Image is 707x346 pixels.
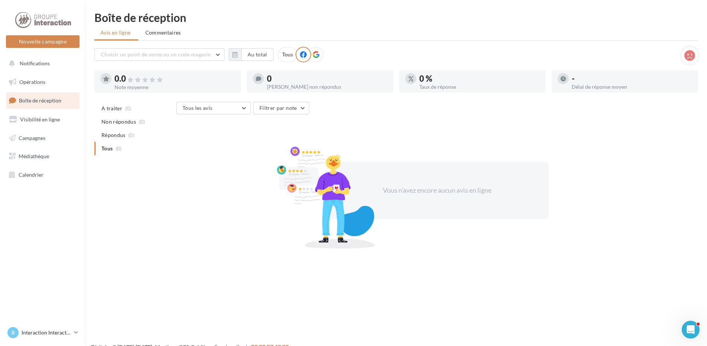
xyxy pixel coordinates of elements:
[101,131,126,139] span: Répondus
[419,75,540,83] div: 0 %
[145,29,181,36] span: Commentaires
[101,51,211,58] span: Choisir un point de vente ou un code magasin
[682,321,700,339] iframe: Intercom live chat
[4,148,81,164] a: Médiathèque
[176,102,251,114] button: Tous les avis
[6,326,80,340] a: II Interaction Interaction Santé - [GEOGRAPHIC_DATA]
[114,75,235,83] div: 0.0
[4,56,78,71] button: Notifications
[125,105,132,111] span: (0)
[94,48,225,61] button: Choisir un point de vente ou un code magasin
[114,85,235,90] div: Note moyenne
[19,134,45,141] span: Campagnes
[12,329,14,336] span: II
[4,74,81,90] a: Opérations
[19,79,45,85] span: Opérations
[4,92,81,108] a: Boîte de réception
[6,35,80,48] button: Nouvelle campagne
[267,75,387,83] div: 0
[229,48,274,61] button: Au total
[19,172,43,178] span: Calendrier
[128,132,135,138] span: (0)
[20,116,60,123] span: Visibilité en ligne
[94,12,698,23] div: Boîte de réception
[241,48,274,61] button: Au total
[373,186,501,195] div: Vous n'avez encore aucun avis en ligne
[253,102,309,114] button: Filtrer par note
[139,119,145,125] span: (0)
[278,47,297,62] div: Tous
[183,105,213,111] span: Tous les avis
[267,84,387,89] div: [PERSON_NAME] non répondus
[19,97,61,104] span: Boîte de réception
[4,167,81,183] a: Calendrier
[101,118,136,125] span: Non répondus
[4,112,81,127] a: Visibilité en ligne
[20,60,50,66] span: Notifications
[19,153,49,159] span: Médiathèque
[22,329,71,336] p: Interaction Interaction Santé - [GEOGRAPHIC_DATA]
[4,130,81,146] a: Campagnes
[572,75,692,83] div: -
[101,105,122,112] span: A traiter
[572,84,692,89] div: Délai de réponse moyen
[419,84,540,89] div: Taux de réponse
